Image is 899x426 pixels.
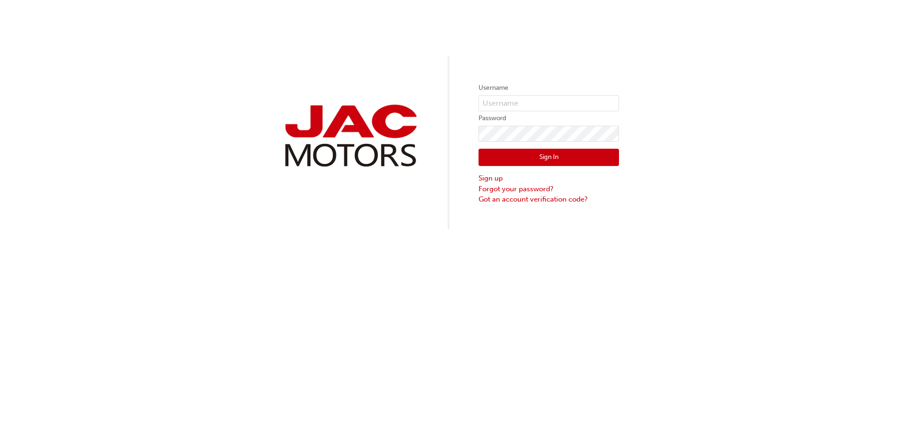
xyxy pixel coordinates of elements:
label: Password [479,113,619,124]
button: Sign In [479,149,619,166]
input: Username [479,95,619,111]
label: Username [479,82,619,94]
a: Sign up [479,173,619,184]
a: Got an account verification code? [479,194,619,205]
img: jac-portal [280,101,420,171]
a: Forgot your password? [479,184,619,195]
